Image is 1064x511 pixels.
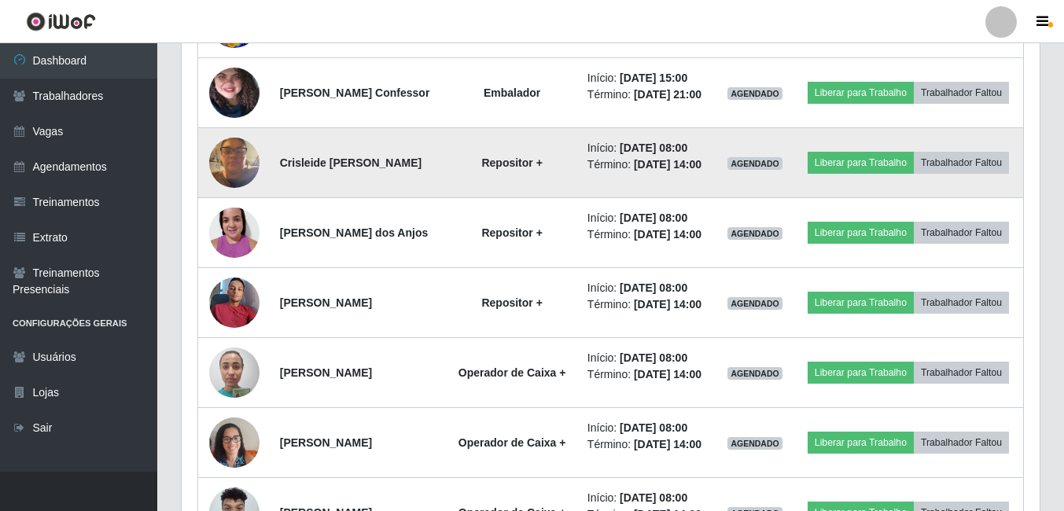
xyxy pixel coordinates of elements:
[808,222,914,244] button: Liberar para Trabalho
[280,226,429,239] strong: [PERSON_NAME] dos Anjos
[587,210,707,226] li: Início:
[914,82,1009,104] button: Trabalhador Faltou
[209,199,260,266] img: 1737249386728.jpeg
[587,490,707,506] li: Início:
[914,222,1009,244] button: Trabalhador Faltou
[808,292,914,314] button: Liberar para Trabalho
[808,432,914,454] button: Liberar para Trabalho
[587,156,707,173] li: Término:
[587,420,707,436] li: Início:
[808,82,914,104] button: Liberar para Trabalho
[634,158,701,171] time: [DATE] 14:00
[587,366,707,383] li: Término:
[634,438,701,450] time: [DATE] 14:00
[481,296,542,309] strong: Repositor +
[209,37,260,149] img: 1748891631133.jpeg
[458,436,566,449] strong: Operador de Caixa +
[481,226,542,239] strong: Repositor +
[587,70,707,86] li: Início:
[280,296,372,309] strong: [PERSON_NAME]
[634,298,701,311] time: [DATE] 14:00
[727,87,782,100] span: AGENDADO
[481,156,542,169] strong: Repositor +
[727,297,782,310] span: AGENDADO
[727,157,782,170] span: AGENDADO
[209,339,260,406] img: 1741716286881.jpeg
[808,362,914,384] button: Liberar para Trabalho
[280,86,430,99] strong: [PERSON_NAME] Confessor
[26,12,96,31] img: CoreUI Logo
[808,152,914,174] button: Liberar para Trabalho
[620,491,687,504] time: [DATE] 08:00
[209,129,260,196] img: 1751716500415.jpeg
[914,432,1009,454] button: Trabalhador Faltou
[458,366,566,379] strong: Operador de Caixa +
[727,437,782,450] span: AGENDADO
[209,409,260,476] img: 1740408489847.jpeg
[634,228,701,241] time: [DATE] 14:00
[620,281,687,294] time: [DATE] 08:00
[620,351,687,364] time: [DATE] 08:00
[280,436,372,449] strong: [PERSON_NAME]
[620,142,687,154] time: [DATE] 08:00
[484,86,540,99] strong: Embalador
[914,152,1009,174] button: Trabalhador Faltou
[587,140,707,156] li: Início:
[620,211,687,224] time: [DATE] 08:00
[914,362,1009,384] button: Trabalhador Faltou
[634,368,701,380] time: [DATE] 14:00
[727,227,782,240] span: AGENDADO
[209,269,260,336] img: 1744586683901.jpeg
[587,86,707,103] li: Término:
[587,436,707,453] li: Término:
[587,226,707,243] li: Término:
[280,366,372,379] strong: [PERSON_NAME]
[620,421,687,434] time: [DATE] 08:00
[587,280,707,296] li: Início:
[620,72,687,84] time: [DATE] 15:00
[280,156,422,169] strong: Crisleide [PERSON_NAME]
[727,367,782,380] span: AGENDADO
[587,350,707,366] li: Início:
[914,292,1009,314] button: Trabalhador Faltou
[587,296,707,313] li: Término:
[634,88,701,101] time: [DATE] 21:00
